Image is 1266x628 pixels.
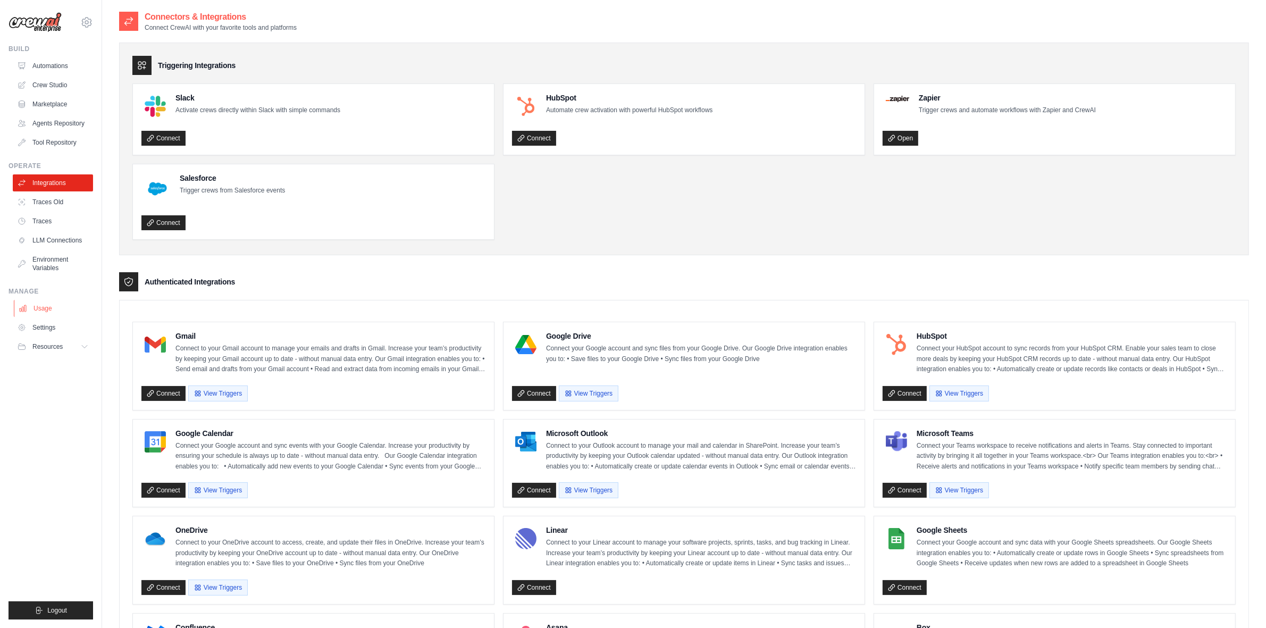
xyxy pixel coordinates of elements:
[141,580,186,595] a: Connect
[883,580,927,595] a: Connect
[919,93,1096,103] h4: Zapier
[141,483,186,498] a: Connect
[13,338,93,355] button: Resources
[175,331,485,341] h4: Gmail
[145,277,235,287] h3: Authenticated Integrations
[546,344,856,364] p: Connect your Google account and sync files from your Google Drive. Our Google Drive integration e...
[917,538,1227,569] p: Connect your Google account and sync data with your Google Sheets spreadsheets. Our Google Sheets...
[13,213,93,230] a: Traces
[145,528,166,549] img: OneDrive Logo
[9,162,93,170] div: Operate
[175,93,340,103] h4: Slack
[559,482,618,498] button: View Triggers
[929,386,989,401] button: View Triggers
[14,300,94,317] a: Usage
[13,251,93,277] a: Environment Variables
[546,93,712,103] h4: HubSpot
[512,483,556,498] a: Connect
[13,115,93,132] a: Agents Repository
[886,334,907,355] img: HubSpot Logo
[145,431,166,453] img: Google Calendar Logo
[175,441,485,472] p: Connect your Google account and sync events with your Google Calendar. Increase your productivity...
[512,131,556,146] a: Connect
[180,186,285,196] p: Trigger crews from Salesforce events
[175,525,485,535] h4: OneDrive
[158,60,236,71] h3: Triggering Integrations
[546,538,856,569] p: Connect to your Linear account to manage your software projects, sprints, tasks, and bug tracking...
[886,96,909,102] img: Zapier Logo
[175,344,485,375] p: Connect to your Gmail account to manage your emails and drafts in Gmail. Increase your team’s pro...
[883,131,918,146] a: Open
[47,606,67,615] span: Logout
[919,105,1096,116] p: Trigger crews and automate workflows with Zapier and CrewAI
[188,386,248,401] button: View Triggers
[9,12,62,32] img: Logo
[883,483,927,498] a: Connect
[515,334,536,355] img: Google Drive Logo
[9,601,93,619] button: Logout
[546,525,856,535] h4: Linear
[546,441,856,472] p: Connect to your Outlook account to manage your mail and calendar in SharePoint. Increase your tea...
[175,428,485,439] h4: Google Calendar
[512,580,556,595] a: Connect
[141,386,186,401] a: Connect
[145,96,166,117] img: Slack Logo
[13,174,93,191] a: Integrations
[188,580,248,596] button: View Triggers
[13,57,93,74] a: Automations
[141,131,186,146] a: Connect
[883,386,927,401] a: Connect
[175,105,340,116] p: Activate crews directly within Slack with simple commands
[917,525,1227,535] h4: Google Sheets
[515,431,536,453] img: Microsoft Outlook Logo
[13,134,93,151] a: Tool Repository
[917,428,1227,439] h4: Microsoft Teams
[13,194,93,211] a: Traces Old
[515,528,536,549] img: Linear Logo
[13,232,93,249] a: LLM Connections
[886,528,907,549] img: Google Sheets Logo
[546,331,856,341] h4: Google Drive
[515,96,536,117] img: HubSpot Logo
[546,105,712,116] p: Automate crew activation with powerful HubSpot workflows
[13,77,93,94] a: Crew Studio
[145,11,297,23] h2: Connectors & Integrations
[9,45,93,53] div: Build
[175,538,485,569] p: Connect to your OneDrive account to access, create, and update their files in OneDrive. Increase ...
[13,96,93,113] a: Marketplace
[32,342,63,351] span: Resources
[917,344,1227,375] p: Connect your HubSpot account to sync records from your HubSpot CRM. Enable your sales team to clo...
[141,215,186,230] a: Connect
[917,331,1227,341] h4: HubSpot
[9,287,93,296] div: Manage
[546,428,856,439] h4: Microsoft Outlook
[180,173,285,183] h4: Salesforce
[188,482,248,498] button: View Triggers
[559,386,618,401] button: View Triggers
[512,386,556,401] a: Connect
[886,431,907,453] img: Microsoft Teams Logo
[145,334,166,355] img: Gmail Logo
[13,319,93,336] a: Settings
[917,441,1227,472] p: Connect your Teams workspace to receive notifications and alerts in Teams. Stay connected to impo...
[929,482,989,498] button: View Triggers
[145,23,297,32] p: Connect CrewAI with your favorite tools and platforms
[145,176,170,202] img: Salesforce Logo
